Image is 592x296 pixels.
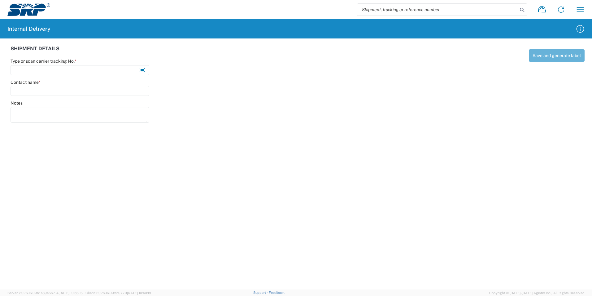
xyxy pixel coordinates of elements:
span: Copyright © [DATE]-[DATE] Agistix Inc., All Rights Reserved [489,290,585,296]
label: Notes [11,100,23,106]
div: SHIPMENT DETAILS [11,46,294,58]
label: Contact name [11,79,41,85]
label: Type or scan carrier tracking No. [11,58,76,64]
a: Feedback [269,291,285,294]
a: Support [253,291,269,294]
span: Client: 2025.16.0-8fc0770 [85,291,151,295]
span: [DATE] 10:40:19 [127,291,151,295]
span: [DATE] 10:56:16 [59,291,83,295]
h2: Internal Delivery [7,25,50,33]
span: Server: 2025.16.0-82789e55714 [7,291,83,295]
input: Shipment, tracking or reference number [357,4,518,16]
img: srp [7,3,50,16]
